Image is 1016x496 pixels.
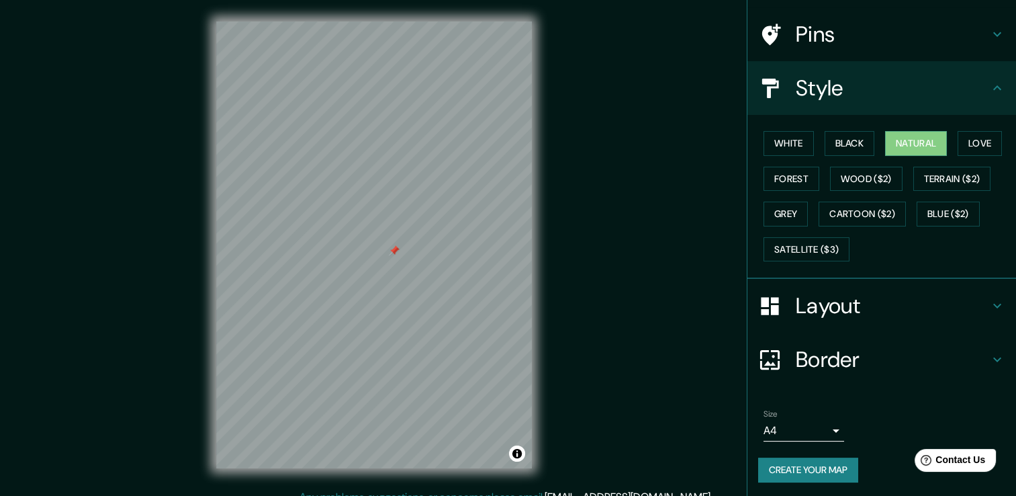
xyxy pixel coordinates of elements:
[764,237,849,262] button: Satellite ($3)
[764,202,808,226] button: Grey
[796,292,989,319] h4: Layout
[764,420,844,442] div: A4
[796,346,989,373] h4: Border
[796,21,989,48] h4: Pins
[509,446,525,462] button: Toggle attribution
[747,61,1016,115] div: Style
[830,167,903,192] button: Wood ($2)
[913,167,991,192] button: Terrain ($2)
[819,202,906,226] button: Cartoon ($2)
[747,7,1016,61] div: Pins
[896,444,1001,481] iframe: Help widget launcher
[917,202,980,226] button: Blue ($2)
[885,131,947,156] button: Natural
[747,333,1016,386] div: Border
[825,131,875,156] button: Black
[764,409,778,420] label: Size
[764,131,814,156] button: White
[958,131,1002,156] button: Love
[764,167,819,192] button: Forest
[747,279,1016,333] div: Layout
[758,458,858,483] button: Create your map
[796,75,989,101] h4: Style
[216,22,532,468] canvas: Map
